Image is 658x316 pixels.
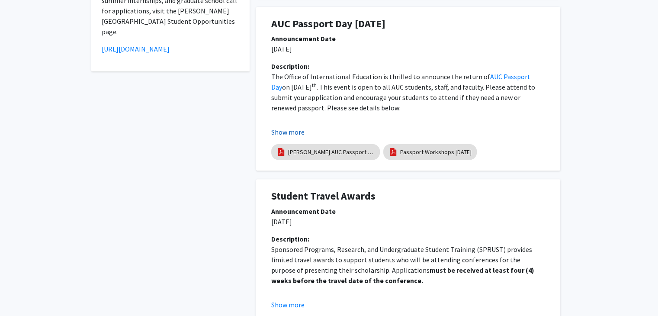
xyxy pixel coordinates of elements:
[276,147,286,157] img: pdf_icon.png
[271,127,305,137] button: Show more
[271,300,305,310] button: Show more
[271,61,545,71] div: Description:
[271,206,545,216] div: Announcement Date
[312,82,317,88] sup: th
[271,18,545,30] h1: AUC Passport Day [DATE]
[271,234,545,244] div: Description:
[271,216,545,227] p: [DATE]
[271,71,545,113] p: The Office of International Education is thrilled to announce the return of on [DATE] . This even...
[400,148,472,157] a: Passport Workshops [DATE]
[6,277,37,310] iframe: Chat
[271,33,545,44] div: Announcement Date
[271,190,545,203] h1: Student Travel Awards
[288,148,375,157] a: [PERSON_NAME] AUC Passport Day Flyer 2024
[271,244,545,286] p: Sponsored Programs, Research, and Undergraduate Student Training (SPRUST) provides limited travel...
[102,45,170,53] a: [URL][DOMAIN_NAME]
[388,147,398,157] img: pdf_icon.png
[271,44,545,54] p: [DATE]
